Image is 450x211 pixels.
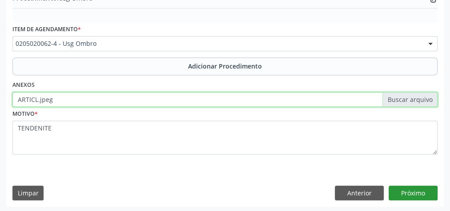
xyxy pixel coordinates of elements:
button: Anterior [335,186,384,201]
label: Item de agendamento [12,23,81,37]
button: Próximo [389,186,438,201]
span: 0205020062-4 - Usg Ombro [16,39,419,48]
button: Limpar [12,186,44,201]
span: Adicionar Procedimento [188,61,262,71]
label: Anexos [12,78,35,92]
button: Adicionar Procedimento [12,57,438,75]
label: Motivo [12,107,38,121]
